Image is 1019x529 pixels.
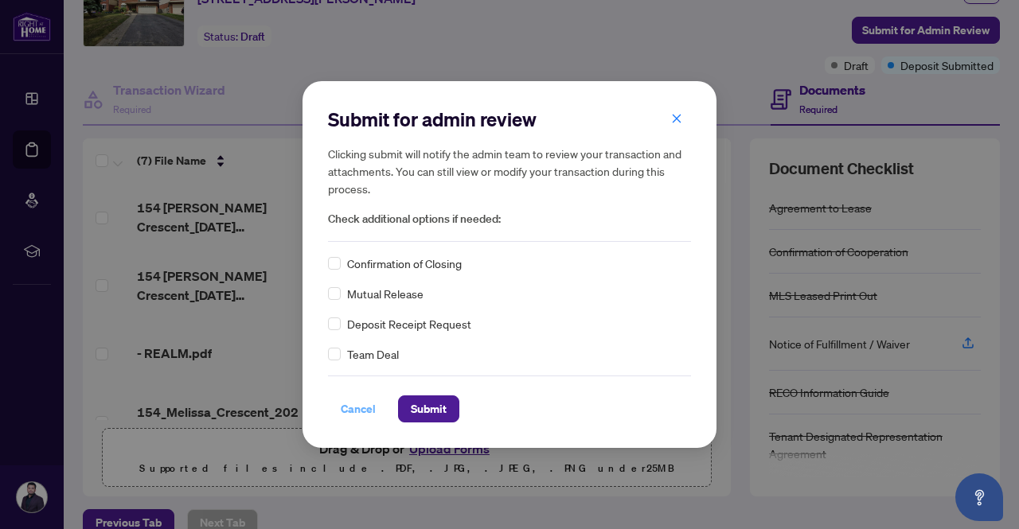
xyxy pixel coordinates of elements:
[347,315,471,333] span: Deposit Receipt Request
[347,285,424,302] span: Mutual Release
[328,210,691,228] span: Check additional options if needed:
[341,396,376,422] span: Cancel
[411,396,447,422] span: Submit
[347,255,462,272] span: Confirmation of Closing
[955,473,1003,521] button: Open asap
[347,345,399,363] span: Team Deal
[328,395,388,422] button: Cancel
[328,145,691,197] h5: Clicking submit will notify the admin team to review your transaction and attachments. You can st...
[671,113,682,124] span: close
[398,395,459,422] button: Submit
[328,107,691,132] h2: Submit for admin review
